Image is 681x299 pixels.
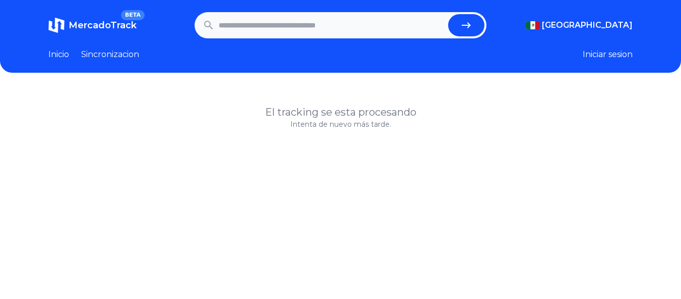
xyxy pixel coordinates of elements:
img: MercadoTrack [48,17,65,33]
button: [GEOGRAPHIC_DATA] [526,19,633,31]
a: Sincronizacion [81,48,139,61]
span: MercadoTrack [69,20,137,31]
img: Mexico [526,21,540,29]
a: Inicio [48,48,69,61]
p: Intenta de nuevo más tarde. [48,119,633,129]
button: Iniciar sesion [583,48,633,61]
span: [GEOGRAPHIC_DATA] [542,19,633,31]
h1: El tracking se esta procesando [48,105,633,119]
a: MercadoTrackBETA [48,17,137,33]
span: BETA [121,10,145,20]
